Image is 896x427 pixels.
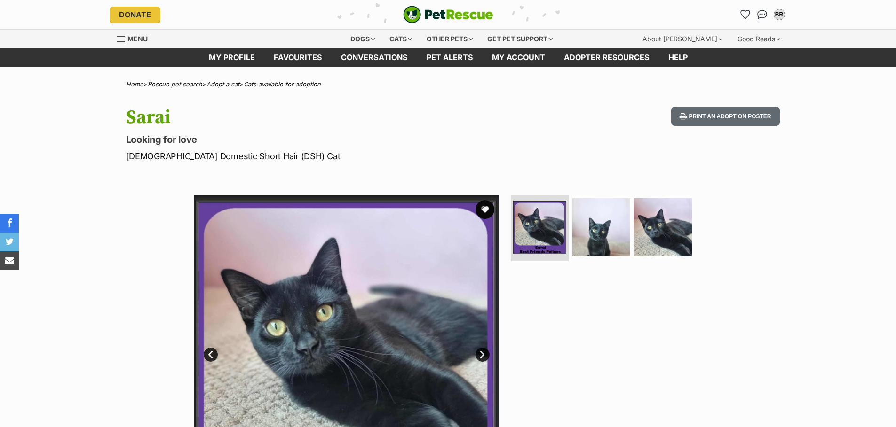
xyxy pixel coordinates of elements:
button: favourite [476,200,494,219]
img: chat-41dd97257d64d25036548639549fe6c8038ab92f7586957e7f3b1b290dea8141.svg [757,10,767,19]
p: [DEMOGRAPHIC_DATA] Domestic Short Hair (DSH) Cat [126,150,524,163]
a: Home [126,80,143,88]
ul: Account quick links [738,7,787,22]
div: About [PERSON_NAME] [636,30,729,48]
a: Cats available for adoption [244,80,321,88]
a: Favourites [738,7,753,22]
div: Good Reads [731,30,787,48]
a: Pet alerts [417,48,483,67]
div: Other pets [420,30,479,48]
a: Favourites [264,48,332,67]
a: Conversations [755,7,770,22]
a: PetRescue [403,6,493,23]
span: Menu [127,35,148,43]
a: My account [483,48,555,67]
button: My account [772,7,787,22]
img: Photo of Sarai [572,198,630,256]
img: Photo of Sarai [634,198,692,256]
div: Get pet support [481,30,559,48]
a: Donate [110,7,160,23]
div: Dogs [344,30,381,48]
a: Adopt a cat [206,80,239,88]
img: Photo of Sarai [513,201,566,254]
a: Prev [204,348,218,362]
a: conversations [332,48,417,67]
img: logo-cat-932fe2b9b8326f06289b0f2fb663e598f794de774fb13d1741a6617ecf9a85b4.svg [403,6,493,23]
a: Help [659,48,697,67]
p: Looking for love [126,133,524,146]
a: Adopter resources [555,48,659,67]
a: Next [476,348,490,362]
a: Menu [117,30,154,47]
h1: Sarai [126,107,524,128]
div: Cats [383,30,419,48]
a: My profile [199,48,264,67]
button: Print an adoption poster [671,107,779,126]
a: Rescue pet search [148,80,202,88]
div: > > > [103,81,794,88]
div: BR [775,10,784,19]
